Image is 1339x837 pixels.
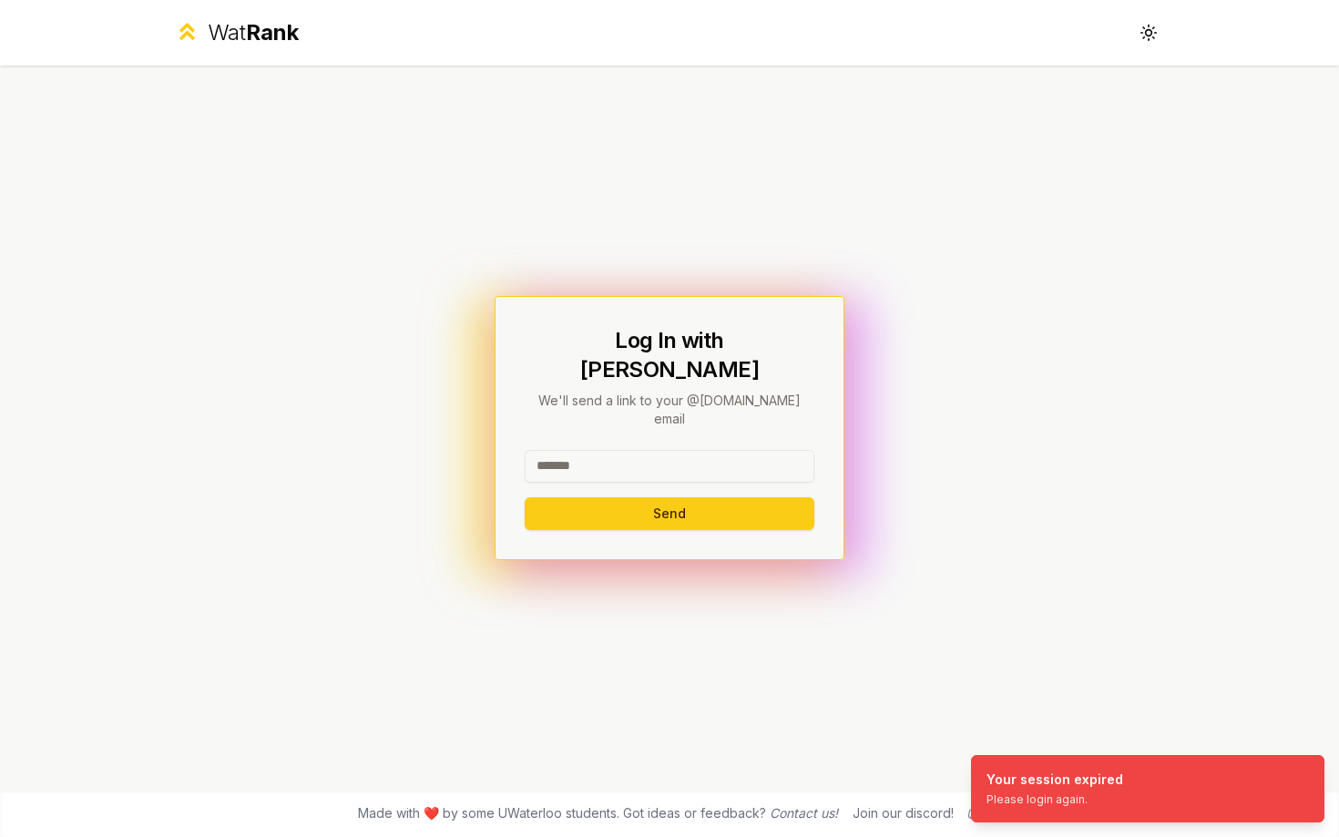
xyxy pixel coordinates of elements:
[358,804,838,822] span: Made with ❤️ by some UWaterloo students. Got ideas or feedback?
[853,804,954,822] div: Join our discord!
[525,392,814,428] p: We'll send a link to your @[DOMAIN_NAME] email
[986,771,1123,789] div: Your session expired
[525,326,814,384] h1: Log In with [PERSON_NAME]
[525,497,814,530] button: Send
[208,18,299,47] div: Wat
[246,19,299,46] span: Rank
[174,18,299,47] a: WatRank
[986,792,1123,807] div: Please login again.
[770,805,838,821] a: Contact us!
